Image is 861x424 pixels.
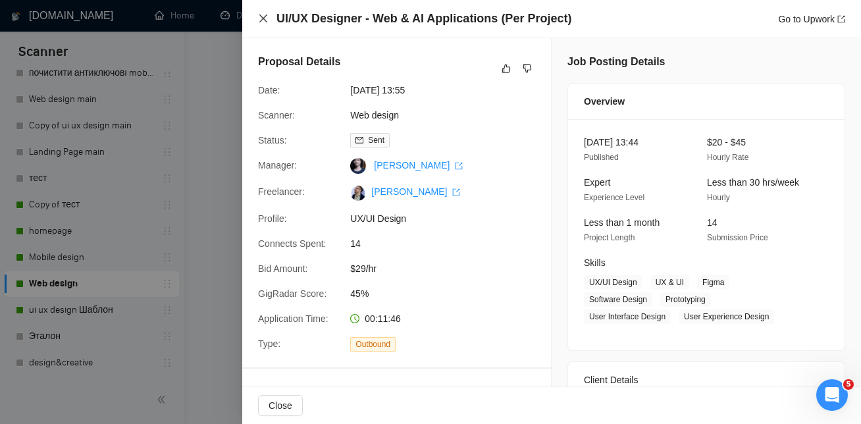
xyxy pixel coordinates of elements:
span: Bid Amount: [258,263,308,274]
a: [PERSON_NAME] export [371,186,460,197]
span: Connects Spent: [258,238,326,249]
span: export [452,188,460,196]
span: dislike [523,63,532,74]
iframe: Intercom live chat [816,379,848,411]
span: UX/UI Design [350,211,548,226]
span: Overview [584,94,625,109]
span: Software Design [584,292,652,307]
span: 14 [707,217,717,228]
span: 45% [350,286,548,301]
span: Experience Level [584,193,644,202]
span: Published [584,153,619,162]
div: Client Details [584,362,829,398]
span: Prototyping [660,292,711,307]
span: export [455,162,463,170]
button: like [498,61,514,76]
h5: Proposal Details [258,54,340,70]
h4: UI/UX Designer - Web & AI Applications (Per Project) [276,11,571,27]
span: GigRadar Score: [258,288,326,299]
span: $20 - $45 [707,137,746,147]
span: User Interface Design [584,309,671,324]
span: Manager: [258,160,297,171]
span: Submission Price [707,233,768,242]
span: Hourly [707,193,730,202]
span: 14 [350,236,548,251]
h5: Cover Letter [258,384,320,400]
h5: Job Posting Details [567,54,665,70]
span: [DATE] 13:55 [350,83,548,97]
span: Less than 1 month [584,217,660,228]
button: Close [258,395,303,416]
span: [DATE] 13:44 [584,137,639,147]
span: Application Time: [258,313,328,324]
span: Hourly Rate [707,153,748,162]
span: Expert [584,177,610,188]
span: Freelancer: [258,186,305,197]
span: Web design [350,108,548,122]
span: Date: [258,85,280,95]
span: UX & UI [650,275,689,290]
span: Scanner: [258,110,295,120]
a: [PERSON_NAME] export [374,160,463,171]
span: Close [269,398,292,413]
button: Close [258,13,269,24]
span: mail [355,136,363,144]
span: UX/UI Design [584,275,642,290]
span: Type: [258,338,280,349]
span: close [258,13,269,24]
span: Project Length [584,233,635,242]
span: User Experience Design [679,309,774,324]
button: dislike [519,61,535,76]
span: Outbound [350,337,396,352]
span: Less than 30 hrs/week [707,177,799,188]
a: Go to Upworkexport [778,14,845,24]
span: clock-circle [350,314,359,323]
span: export [837,15,845,23]
span: 00:11:46 [365,313,401,324]
span: Status: [258,135,287,146]
span: Sent [368,136,384,145]
span: Figma [697,275,729,290]
span: Skills [584,257,606,268]
span: 5 [843,379,854,390]
img: c1OJkIx-IadjRms18ePMftOofhKLVhqZZQLjKjBy8mNgn5WQQo-UtPhwQ197ONuZaa [350,185,366,201]
span: $29/hr [350,261,548,276]
span: Profile: [258,213,287,224]
span: like [502,63,511,74]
